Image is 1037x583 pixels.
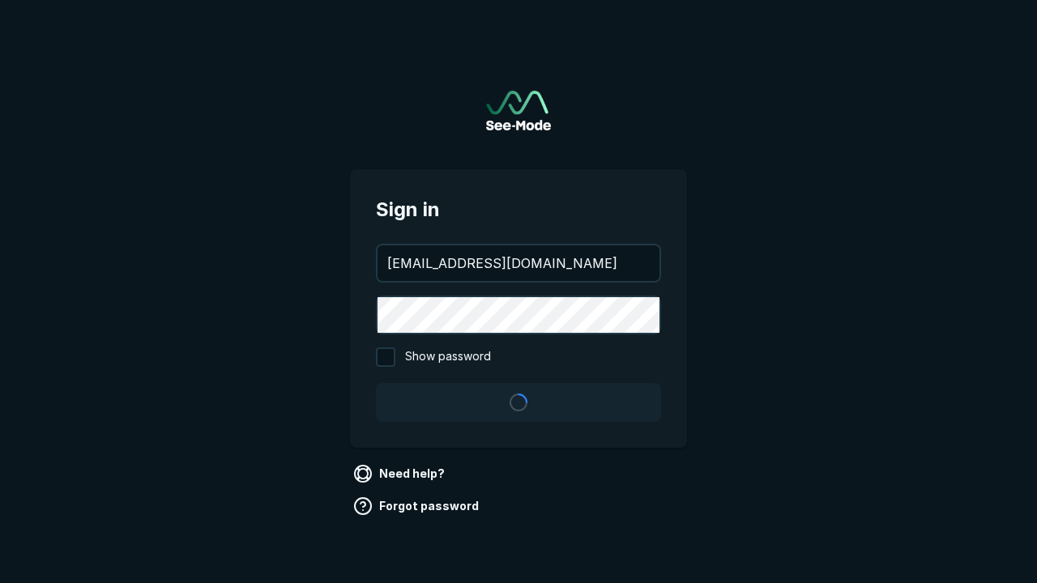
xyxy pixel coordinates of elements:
span: Show password [405,347,491,367]
input: your@email.com [378,245,659,281]
span: Sign in [376,195,661,224]
a: Forgot password [350,493,485,519]
a: Need help? [350,461,451,487]
img: See-Mode Logo [486,91,551,130]
a: Go to sign in [486,91,551,130]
